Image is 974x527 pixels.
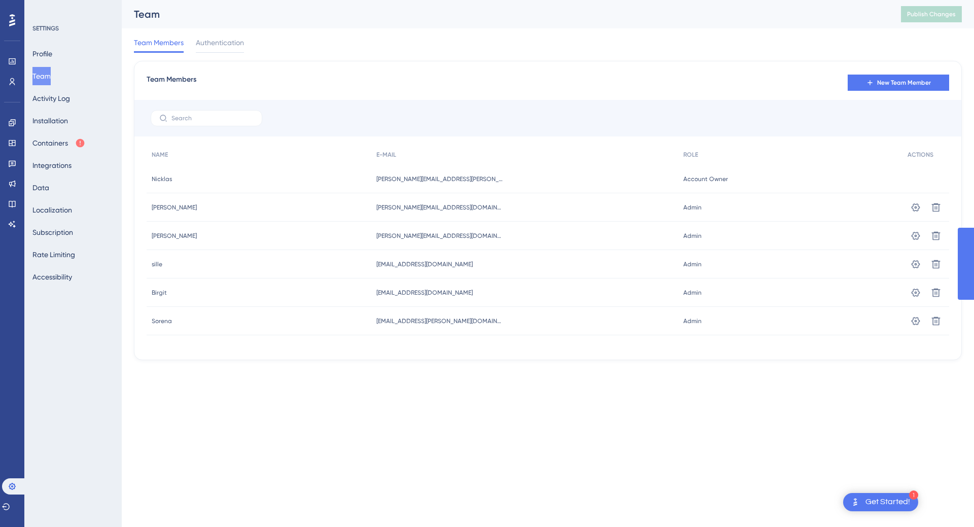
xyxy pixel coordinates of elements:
span: [EMAIL_ADDRESS][DOMAIN_NAME] [376,260,473,268]
div: Team [134,7,876,21]
button: Team [32,67,51,85]
span: Admin [683,289,702,297]
span: [PERSON_NAME] [152,203,197,212]
div: Get Started! [865,497,910,508]
div: SETTINGS [32,24,115,32]
button: Subscription [32,223,73,241]
button: Containers [32,134,85,152]
span: Account Owner [683,175,728,183]
button: Installation [32,112,68,130]
span: [PERSON_NAME] [152,232,197,240]
span: NAME [152,151,168,159]
span: sille [152,260,162,268]
iframe: UserGuiding AI Assistant Launcher [931,487,962,517]
span: Sorena [152,317,172,325]
span: Admin [683,260,702,268]
button: Localization [32,201,72,219]
span: [EMAIL_ADDRESS][PERSON_NAME][DOMAIN_NAME] [376,317,503,325]
button: New Team Member [848,75,949,91]
button: Rate Limiting [32,245,75,264]
input: Search [171,115,254,122]
span: Admin [683,232,702,240]
span: Admin [683,317,702,325]
button: Accessibility [32,268,72,286]
span: Birgit [152,289,167,297]
button: Publish Changes [901,6,962,22]
span: [PERSON_NAME][EMAIL_ADDRESS][DOMAIN_NAME] [376,203,503,212]
span: Nicklas [152,175,172,183]
span: Admin [683,203,702,212]
button: Activity Log [32,89,70,108]
span: [PERSON_NAME][EMAIL_ADDRESS][DOMAIN_NAME] [376,232,503,240]
span: [PERSON_NAME][EMAIL_ADDRESS][PERSON_NAME][DOMAIN_NAME] [376,175,503,183]
span: E-MAIL [376,151,396,159]
span: Authentication [196,37,244,49]
span: [EMAIL_ADDRESS][DOMAIN_NAME] [376,289,473,297]
span: Team Members [134,37,184,49]
span: ROLE [683,151,698,159]
span: Publish Changes [907,10,956,18]
img: launcher-image-alternative-text [849,496,861,508]
div: Open Get Started! checklist, remaining modules: 1 [843,493,918,511]
span: Team Members [147,74,196,92]
button: Profile [32,45,52,63]
button: Data [32,179,49,197]
span: ACTIONS [908,151,933,159]
button: Integrations [32,156,72,174]
div: 1 [909,490,918,500]
span: New Team Member [877,79,931,87]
